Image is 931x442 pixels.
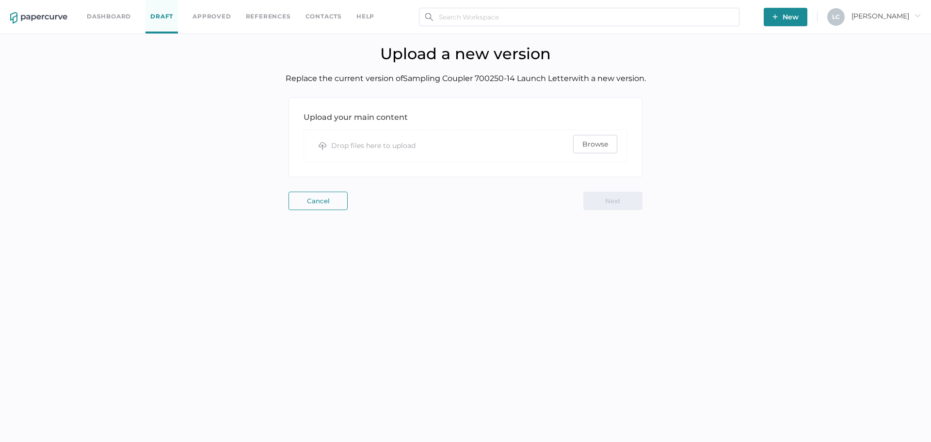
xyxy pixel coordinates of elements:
[573,135,617,153] button: Browse
[7,44,924,63] h1: Upload a new version
[425,13,433,21] img: search.bf03fe8b.svg
[583,192,642,210] button: Next
[10,12,67,24] img: papercurve-logo-colour.7244d18c.svg
[289,192,348,210] button: Cancel
[331,141,416,150] span: Drop files here to upload
[419,8,739,26] input: Search Workspace
[246,11,291,22] a: References
[914,12,921,19] i: arrow_right
[319,142,326,150] i: cloud_up
[832,13,840,20] span: L C
[286,74,646,83] span: Replace the current version of Sampling Coupler 700250-14 Launch Letter with a new version.
[851,12,921,20] span: [PERSON_NAME]
[305,11,342,22] a: Contacts
[87,11,131,22] a: Dashboard
[772,14,778,19] img: plus-white.e19ec114.svg
[193,11,231,22] a: Approved
[772,8,799,26] span: New
[582,135,608,153] span: Browse
[764,8,807,26] button: New
[304,113,408,122] div: Upload your main content
[356,11,374,22] div: help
